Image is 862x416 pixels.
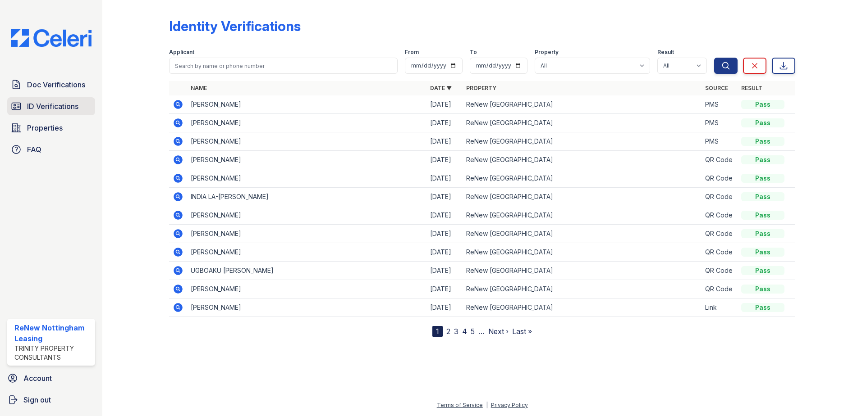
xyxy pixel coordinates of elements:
td: ReNew [GEOGRAPHIC_DATA] [463,132,702,151]
input: Search by name or phone number [169,58,398,74]
div: Pass [741,155,784,164]
a: Next › [488,327,509,336]
td: QR Code [702,169,738,188]
td: [DATE] [426,298,463,317]
td: ReNew [GEOGRAPHIC_DATA] [463,188,702,206]
td: [DATE] [426,95,463,114]
td: ReNew [GEOGRAPHIC_DATA] [463,151,702,169]
a: Name [191,85,207,91]
td: [DATE] [426,132,463,151]
td: ReNew [GEOGRAPHIC_DATA] [463,280,702,298]
td: [PERSON_NAME] [187,298,426,317]
a: 5 [471,327,475,336]
td: [PERSON_NAME] [187,280,426,298]
td: QR Code [702,280,738,298]
td: INDIA LA-[PERSON_NAME] [187,188,426,206]
div: Pass [741,285,784,294]
td: QR Code [702,151,738,169]
span: ID Verifications [27,101,78,112]
span: FAQ [27,144,41,155]
span: … [478,326,485,337]
td: [DATE] [426,114,463,132]
div: Pass [741,248,784,257]
td: [PERSON_NAME] [187,225,426,243]
img: CE_Logo_Blue-a8612792a0a2168367f1c8372b55b34899dd931a85d93a1a3d3e32e68fde9ad4.png [4,29,99,47]
td: [PERSON_NAME] [187,95,426,114]
td: ReNew [GEOGRAPHIC_DATA] [463,206,702,225]
div: Identity Verifications [169,18,301,34]
a: Sign out [4,391,99,409]
span: Account [23,373,52,384]
a: Last » [512,327,532,336]
a: 2 [446,327,450,336]
td: Link [702,298,738,317]
label: Applicant [169,49,194,56]
div: Trinity Property Consultants [14,344,92,362]
td: [DATE] [426,243,463,262]
div: Pass [741,100,784,109]
label: To [470,49,477,56]
td: [PERSON_NAME] [187,206,426,225]
td: QR Code [702,225,738,243]
div: Pass [741,211,784,220]
td: ReNew [GEOGRAPHIC_DATA] [463,262,702,280]
td: ReNew [GEOGRAPHIC_DATA] [463,95,702,114]
label: Property [535,49,559,56]
div: Pass [741,174,784,183]
a: Property [466,85,496,91]
div: Pass [741,192,784,201]
td: UGBOAKU [PERSON_NAME] [187,262,426,280]
div: Pass [741,229,784,238]
td: ReNew [GEOGRAPHIC_DATA] [463,169,702,188]
td: ReNew [GEOGRAPHIC_DATA] [463,298,702,317]
span: Properties [27,122,63,133]
a: Date ▼ [430,85,452,91]
td: PMS [702,132,738,151]
div: Pass [741,137,784,146]
td: ReNew [GEOGRAPHIC_DATA] [463,114,702,132]
a: ID Verifications [7,97,95,115]
td: [DATE] [426,169,463,188]
td: PMS [702,114,738,132]
div: Pass [741,266,784,275]
a: Terms of Service [437,402,483,408]
label: Result [657,49,674,56]
a: Privacy Policy [491,402,528,408]
td: [PERSON_NAME] [187,151,426,169]
td: QR Code [702,206,738,225]
td: [PERSON_NAME] [187,169,426,188]
td: [PERSON_NAME] [187,243,426,262]
div: Pass [741,118,784,127]
td: [DATE] [426,151,463,169]
td: [PERSON_NAME] [187,132,426,151]
td: PMS [702,95,738,114]
a: 4 [462,327,467,336]
a: FAQ [7,140,95,158]
span: Doc Verifications [27,79,85,90]
td: QR Code [702,262,738,280]
a: Account [4,369,99,387]
td: [DATE] [426,280,463,298]
td: [DATE] [426,188,463,206]
a: Source [705,85,728,91]
td: [DATE] [426,262,463,280]
div: Pass [741,303,784,312]
td: QR Code [702,243,738,262]
a: Properties [7,119,95,137]
label: From [405,49,419,56]
a: Result [741,85,762,91]
td: [DATE] [426,206,463,225]
div: ReNew Nottingham Leasing [14,322,92,344]
span: Sign out [23,394,51,405]
td: [DATE] [426,225,463,243]
a: Doc Verifications [7,76,95,94]
div: 1 [432,326,443,337]
td: QR Code [702,188,738,206]
div: | [486,402,488,408]
td: ReNew [GEOGRAPHIC_DATA] [463,225,702,243]
td: ReNew [GEOGRAPHIC_DATA] [463,243,702,262]
td: [PERSON_NAME] [187,114,426,132]
a: 3 [454,327,459,336]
